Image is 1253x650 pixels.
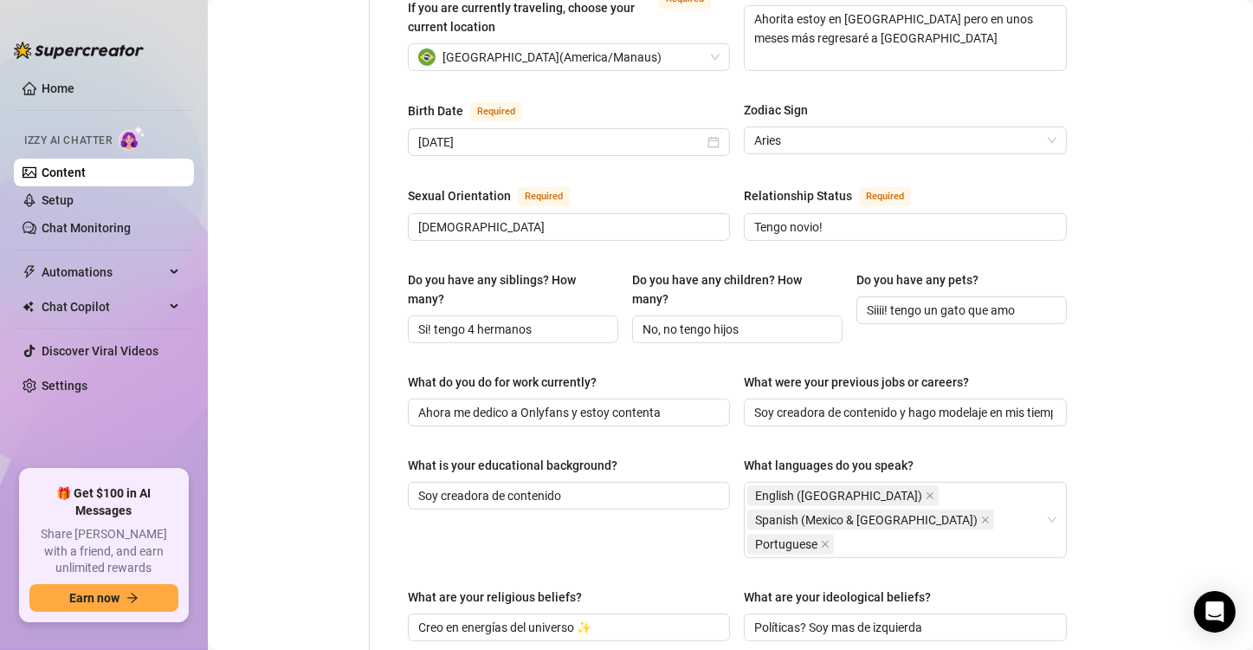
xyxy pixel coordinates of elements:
[744,373,969,392] div: What were your previous jobs or careers?
[632,270,830,309] div: Do you have any children? How many?
[981,516,990,524] span: close
[42,81,74,95] a: Home
[408,588,594,607] label: What are your religious beliefs?
[408,101,463,120] div: Birth Date
[744,185,930,206] label: Relationship Status
[408,456,630,475] label: What is your educational background?
[126,592,139,604] span: arrow-right
[408,373,609,392] label: What do you do for work currently?
[643,320,829,339] input: Do you have any children? How many?
[418,486,716,505] input: What is your educational background?
[42,293,165,321] span: Chat Copilot
[42,379,87,393] a: Settings
[24,133,112,149] span: Izzy AI Chatter
[408,270,606,309] div: Do you have any siblings? How many?
[754,127,1056,153] span: Aries
[632,270,843,309] label: Do you have any children? How many?
[42,166,86,179] a: Content
[754,403,1052,422] input: What were your previous jobs or careers?
[856,270,979,289] div: Do you have any pets?
[856,270,991,289] label: Do you have any pets?
[69,591,119,605] span: Earn now
[859,187,911,206] span: Required
[926,491,934,500] span: close
[408,186,511,205] div: Sexual Orientation
[23,301,34,313] img: Chat Copilot
[418,320,604,339] input: Do you have any siblings? How many?
[42,193,74,207] a: Setup
[1194,591,1236,633] div: Open Intercom Messenger
[14,42,144,59] img: logo-BBDzfeDw.svg
[408,185,589,206] label: Sexual Orientation
[744,101,820,120] label: Zodiac Sign
[867,301,1053,320] input: Do you have any pets?
[470,102,522,121] span: Required
[745,6,1065,70] textarea: Ahorita estoy en [GEOGRAPHIC_DATA] pero en unos meses más regresaré a [GEOGRAPHIC_DATA]
[744,101,808,120] div: Zodiac Sign
[755,510,978,530] span: Spanish (Mexico & [GEOGRAPHIC_DATA])
[744,373,981,392] label: What were your previous jobs or careers?
[744,186,852,205] div: Relationship Status
[418,218,716,237] input: Sexual Orientation
[744,456,926,475] label: What languages do you speak?
[442,44,662,70] span: [GEOGRAPHIC_DATA] ( America/Manaus )
[418,49,436,66] img: br
[408,373,597,392] div: What do you do for work currently?
[418,403,716,422] input: What do you do for work currently?
[42,344,158,358] a: Discover Viral Videos
[408,456,617,475] div: What is your educational background?
[42,258,165,286] span: Automations
[744,588,943,607] label: What are your ideological beliefs?
[42,221,131,235] a: Chat Monitoring
[29,584,178,612] button: Earn nowarrow-right
[744,456,914,475] div: What languages do you speak?
[747,510,994,530] span: Spanish (Mexico & Central America)
[754,218,1052,237] input: Relationship Status
[408,101,541,121] label: Birth Date
[119,126,145,151] img: AI Chatter
[754,618,1052,637] input: What are your ideological beliefs?
[755,486,922,505] span: English ([GEOGRAPHIC_DATA])
[408,588,582,607] div: What are your religious beliefs?
[755,535,817,554] span: Portuguese
[418,618,716,637] input: What are your religious beliefs?
[408,270,618,309] label: Do you have any siblings? How many?
[747,534,834,555] span: Portuguese
[29,485,178,519] span: 🎁 Get $100 in AI Messages
[744,588,931,607] div: What are your ideological beliefs?
[418,133,704,152] input: Birth Date
[837,534,841,555] input: What languages do you speak?
[29,526,178,577] span: Share [PERSON_NAME] with a friend, and earn unlimited rewards
[821,540,830,549] span: close
[518,187,570,206] span: Required
[23,265,36,279] span: thunderbolt
[747,485,939,506] span: English (US)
